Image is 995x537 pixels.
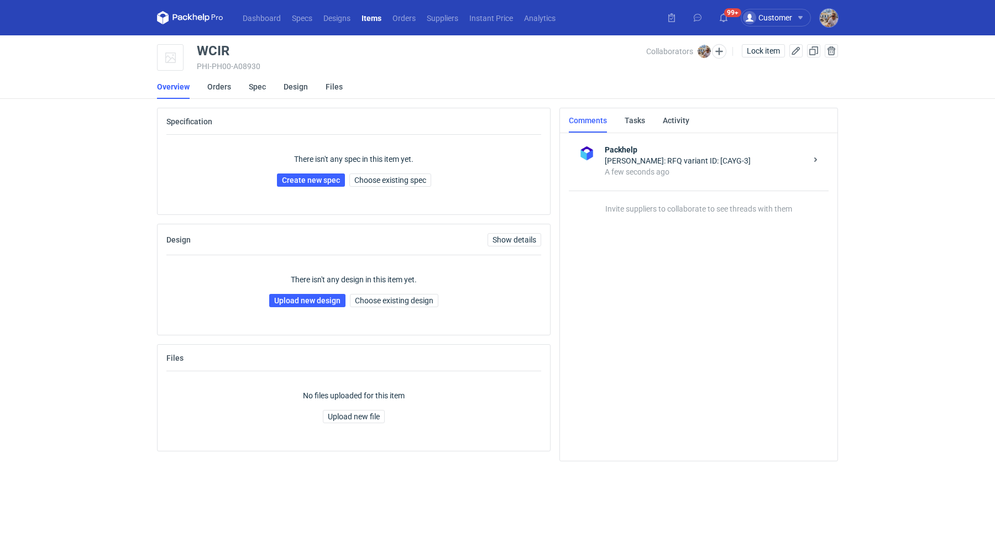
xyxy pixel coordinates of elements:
a: Orders [207,75,231,99]
span: Collaborators [646,47,693,56]
h2: Files [166,354,184,362]
a: Create new spec [277,173,345,187]
button: Lock item [742,44,785,57]
img: Michał Palasek [820,9,838,27]
h2: Specification [166,117,212,126]
button: Edit collaborators [712,44,726,59]
a: Orders [387,11,421,24]
span: Upload new file [328,413,380,420]
a: Spec [249,75,266,99]
button: Delete item [825,44,838,57]
a: Comments [569,108,607,133]
span: Lock item [747,47,780,55]
a: Tasks [625,108,645,133]
span: Choose existing spec [354,176,426,184]
a: Overview [157,75,190,99]
a: Designs [318,11,356,24]
a: Design [284,75,308,99]
a: Upload new design [269,294,345,307]
h2: Design [166,235,191,244]
div: Customer [743,11,792,24]
button: 99+ [715,9,732,27]
img: Packhelp [578,144,596,162]
button: Edit item [789,44,803,57]
div: A few seconds ago [605,166,807,177]
a: Items [356,11,387,24]
strong: Packhelp [605,144,807,155]
a: Instant Price [464,11,519,24]
p: No files uploaded for this item [303,390,405,401]
div: [PERSON_NAME]: RFQ variant ID: [CAYG-3] [605,155,807,166]
span: Choose existing design [355,297,433,304]
img: Michał Palasek [698,45,711,58]
button: Choose existing spec [349,173,431,187]
a: Dashboard [237,11,286,24]
button: Customer [741,9,820,27]
svg: Packhelp Pro [157,11,223,24]
div: WCIR [197,44,229,57]
div: PHI-PH00-A08930 [197,62,646,71]
a: Activity [663,108,689,133]
a: Show details [488,233,541,246]
p: There isn't any spec in this item yet. [294,154,413,165]
p: Invite suppliers to collaborate to see threads with them [569,191,829,213]
button: Choose existing design [350,294,438,307]
a: Specs [286,11,318,24]
a: Suppliers [421,11,464,24]
p: There isn't any design in this item yet. [291,274,417,285]
a: Files [326,75,343,99]
a: Analytics [519,11,561,24]
button: Duplicate Item [807,44,820,57]
button: Upload new file [323,410,385,423]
